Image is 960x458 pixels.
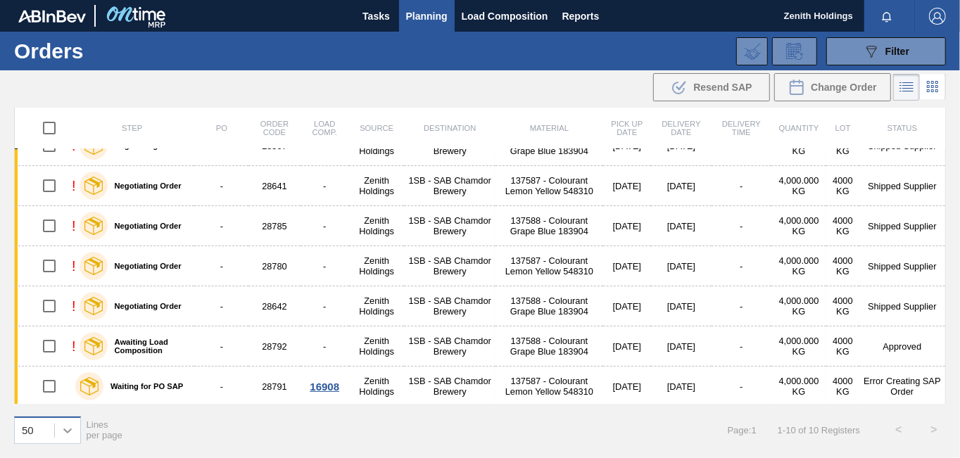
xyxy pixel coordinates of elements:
[349,246,404,286] td: Zenith Holdings
[826,326,859,367] td: 4000 KG
[260,120,289,136] span: Order Code
[301,206,349,246] td: -
[194,326,248,367] td: -
[194,166,248,206] td: -
[248,326,300,367] td: 28792
[826,166,859,206] td: 4000 KG
[929,8,946,25] img: Logout
[72,298,76,314] div: !
[462,8,548,25] span: Load Composition
[14,43,211,59] h1: Orders
[603,246,651,286] td: [DATE]
[859,367,946,407] td: Error Creating SAP Order
[72,258,76,274] div: !
[530,124,569,132] span: Material
[303,381,347,393] div: 16908
[15,367,946,407] a: Waiting for PO SAP-28791Zenith Holdings1SB - SAB Chamdor Brewery137587 - Colourant Lemon Yellow 5...
[194,206,248,246] td: -
[15,206,946,246] a: !Negotiating Order-28785-Zenith Holdings1SB - SAB Chamdor Brewery137588 - Colourant Grape Blue 18...
[651,246,712,286] td: [DATE]
[771,367,826,407] td: 4,000.000 KG
[103,382,183,390] label: Waiting for PO SAP
[404,326,495,367] td: 1SB - SAB Chamdor Brewery
[826,206,859,246] td: 4000 KG
[859,206,946,246] td: Shipped Supplier
[15,166,946,206] a: !Negotiating Order-28641-Zenith Holdings1SB - SAB Chamdor Brewery137587 - Colourant Lemon Yellow ...
[893,74,920,101] div: List Vision
[248,286,300,326] td: 28642
[108,338,189,355] label: Awaiting Load Composition
[771,206,826,246] td: 4,000.000 KG
[404,246,495,286] td: 1SB - SAB Chamdor Brewery
[301,246,349,286] td: -
[122,124,142,132] span: Step
[651,166,712,206] td: [DATE]
[864,6,909,26] button: Notifications
[712,367,771,407] td: -
[87,419,123,440] span: Lines per page
[72,218,76,234] div: !
[18,10,86,23] img: TNhmsLtSVTkK8tSr43FrP2fwEKptu5GPRR3wAAAABJRU5ErkJggg==
[404,166,495,206] td: 1SB - SAB Chamdor Brewery
[778,425,860,435] span: 1 - 10 of 10 Registers
[22,424,34,436] div: 50
[312,120,337,136] span: Load Comp.
[881,412,916,447] button: <
[859,166,946,206] td: Shipped Supplier
[859,246,946,286] td: Shipped Supplier
[360,124,393,132] span: Source
[495,206,603,246] td: 137588 - Colourant Grape Blue 183904
[712,286,771,326] td: -
[349,286,404,326] td: Zenith Holdings
[495,246,603,286] td: 137587 - Colourant Lemon Yellow 548310
[349,367,404,407] td: Zenith Holdings
[349,206,404,246] td: Zenith Holdings
[722,120,761,136] span: Delivery Time
[712,206,771,246] td: -
[826,246,859,286] td: 4000 KG
[301,166,349,206] td: -
[194,246,248,286] td: -
[651,326,712,367] td: [DATE]
[404,286,495,326] td: 1SB - SAB Chamdor Brewery
[826,367,859,407] td: 4000 KG
[774,73,891,101] div: Change Order
[72,178,76,194] div: !
[603,367,651,407] td: [DATE]
[859,326,946,367] td: Approved
[835,124,851,132] span: Lot
[826,286,859,326] td: 4000 KG
[349,326,404,367] td: Zenith Holdings
[811,82,876,93] span: Change Order
[888,124,917,132] span: Status
[612,120,643,136] span: Pick up Date
[603,326,651,367] td: [DATE]
[216,124,227,132] span: PO
[406,8,448,25] span: Planning
[495,367,603,407] td: 137587 - Colourant Lemon Yellow 548310
[771,246,826,286] td: 4,000.000 KG
[15,286,946,326] a: !Negotiating Order-28642-Zenith Holdings1SB - SAB Chamdor Brewery137588 - Colourant Grape Blue 18...
[712,166,771,206] td: -
[108,182,182,190] label: Negotiating Order
[728,425,757,435] span: Page : 1
[248,367,300,407] td: 28791
[108,302,182,310] label: Negotiating Order
[361,8,392,25] span: Tasks
[772,37,817,65] div: Order Review Request
[562,8,600,25] span: Reports
[779,124,819,132] span: Quantity
[603,206,651,246] td: [DATE]
[771,286,826,326] td: 4,000.000 KG
[248,166,300,206] td: 28641
[651,367,712,407] td: [DATE]
[859,286,946,326] td: Shipped Supplier
[15,326,946,367] a: !Awaiting Load Composition-28792-Zenith Holdings1SB - SAB Chamdor Brewery137588 - Colourant Grape...
[712,246,771,286] td: -
[712,326,771,367] td: -
[108,262,182,270] label: Negotiating Order
[736,37,768,65] div: Import Order Negotiation
[826,37,946,65] button: Filter
[72,338,76,355] div: !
